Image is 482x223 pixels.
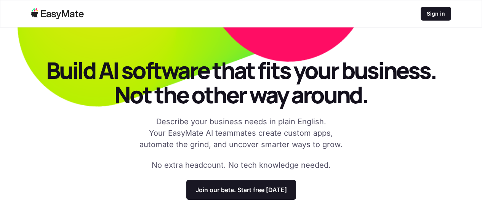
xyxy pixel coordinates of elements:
[152,159,331,171] p: No extra headcount. No tech knowledge needed.
[186,180,296,200] a: Join our beta. Start free [DATE]
[421,7,451,21] a: Sign in
[427,10,445,18] p: Sign in
[195,186,287,194] p: Join our beta. Start free [DATE]
[30,58,452,107] p: Build AI software that fits your business. Not the other way around.
[135,116,348,150] p: Describe your business needs in plain English. Your EasyMate AI teammates create custom apps, aut...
